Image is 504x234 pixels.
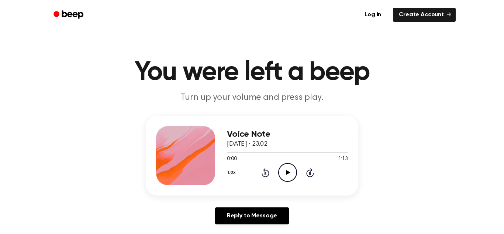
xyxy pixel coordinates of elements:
[393,8,456,22] a: Create Account
[227,129,348,139] h3: Voice Note
[63,59,441,86] h1: You were left a beep
[227,166,238,179] button: 1.0x
[357,6,389,23] a: Log in
[227,141,267,147] span: [DATE] · 23.02
[110,92,394,104] p: Turn up your volume and press play.
[338,155,348,163] span: 1:13
[227,155,237,163] span: 0:00
[48,8,90,22] a: Beep
[215,207,289,224] a: Reply to Message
